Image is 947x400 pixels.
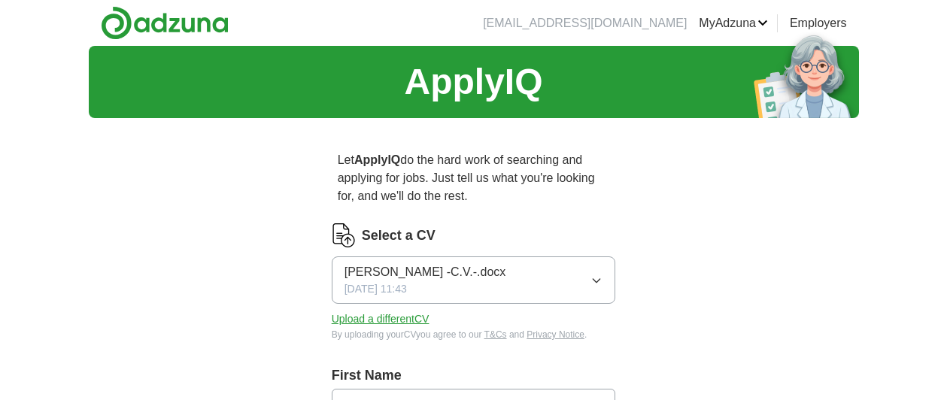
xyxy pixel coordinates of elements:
[345,263,506,281] span: [PERSON_NAME] -C.V.-.docx
[345,281,407,297] span: [DATE] 11:43
[790,14,847,32] a: Employers
[332,145,616,211] p: Let do the hard work of searching and applying for jobs. Just tell us what you're looking for, an...
[699,14,768,32] a: MyAdzuna
[354,153,400,166] strong: ApplyIQ
[332,365,616,386] label: First Name
[404,55,542,109] h1: ApplyIQ
[527,329,584,340] a: Privacy Notice
[483,14,687,32] li: [EMAIL_ADDRESS][DOMAIN_NAME]
[362,226,436,246] label: Select a CV
[332,223,356,247] img: CV Icon
[332,311,429,327] button: Upload a differentCV
[101,6,229,40] img: Adzuna logo
[484,329,507,340] a: T&Cs
[332,256,616,304] button: [PERSON_NAME] -C.V.-.docx[DATE] 11:43
[332,328,616,341] div: By uploading your CV you agree to our and .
